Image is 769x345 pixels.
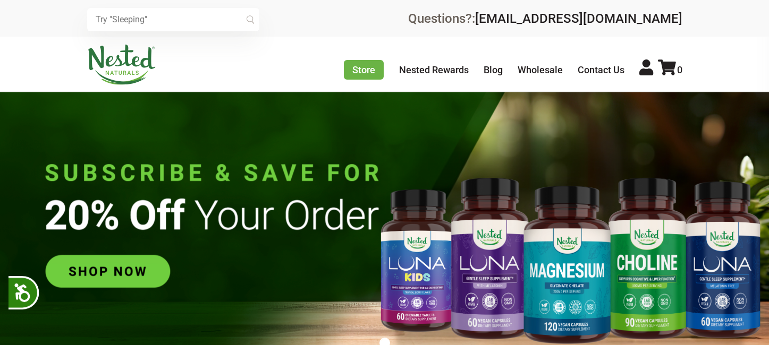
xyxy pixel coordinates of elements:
img: Nested Naturals [87,45,156,85]
a: [EMAIL_ADDRESS][DOMAIN_NAME] [475,11,682,26]
a: Nested Rewards [399,64,469,75]
span: 0 [677,64,682,75]
div: Questions?: [408,12,682,25]
a: 0 [658,64,682,75]
input: Try "Sleeping" [87,8,259,31]
a: Contact Us [578,64,624,75]
a: Wholesale [518,64,563,75]
a: Store [344,60,384,80]
a: Blog [484,64,503,75]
